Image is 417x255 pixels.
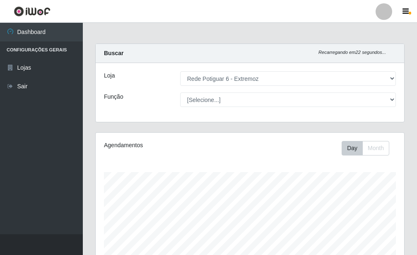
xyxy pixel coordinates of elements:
[104,92,123,101] label: Função
[342,141,363,155] button: Day
[104,71,115,80] label: Loja
[104,141,218,150] div: Agendamentos
[104,50,123,56] strong: Buscar
[14,6,51,17] img: CoreUI Logo
[342,141,389,155] div: First group
[342,141,396,155] div: Toolbar with button groups
[318,50,386,55] i: Recarregando em 22 segundos...
[362,141,389,155] button: Month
